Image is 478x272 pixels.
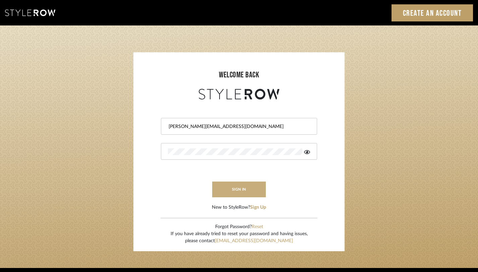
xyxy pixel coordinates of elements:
div: welcome back [140,69,338,81]
div: New to StyleRow? [212,204,266,211]
button: Reset [252,223,263,230]
input: Email Address [168,123,308,130]
button: sign in [212,182,266,197]
a: Create an Account [392,4,473,21]
div: If you have already tried to reset your password and having issues, please contact [171,230,308,245]
div: Forgot Password? [171,223,308,230]
a: [EMAIL_ADDRESS][DOMAIN_NAME] [215,239,293,243]
button: Sign Up [250,204,266,211]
